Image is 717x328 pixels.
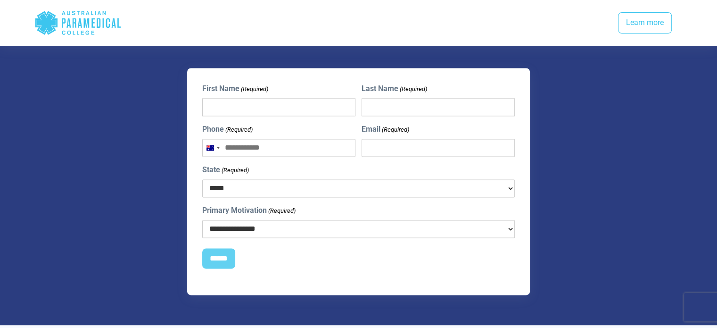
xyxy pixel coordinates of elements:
[202,124,253,135] label: Phone
[224,125,253,135] span: (Required)
[203,139,223,156] button: Selected country
[202,164,249,176] label: State
[362,83,427,94] label: Last Name
[202,205,296,216] label: Primary Motivation
[399,84,428,94] span: (Required)
[267,206,296,216] span: (Required)
[618,12,672,34] a: Learn more
[221,166,249,175] span: (Required)
[362,124,409,135] label: Email
[34,8,122,38] div: Australian Paramedical College
[240,84,268,94] span: (Required)
[202,83,268,94] label: First Name
[381,125,410,135] span: (Required)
